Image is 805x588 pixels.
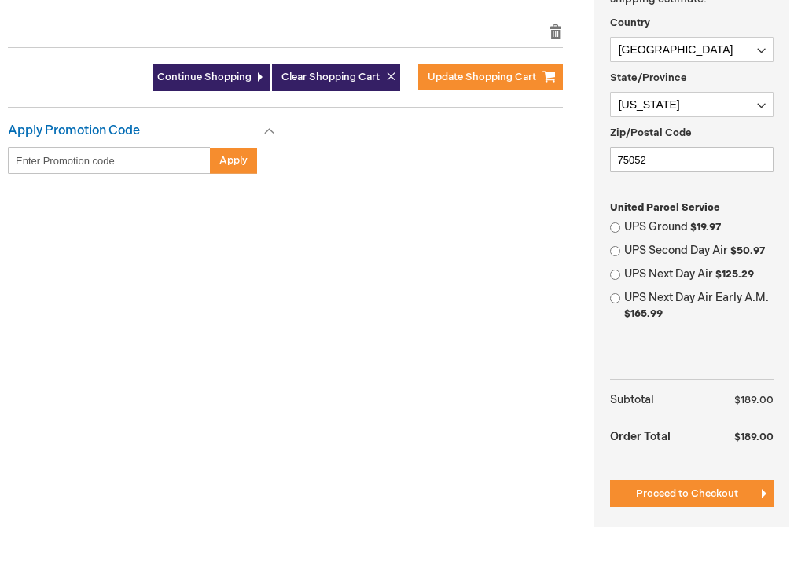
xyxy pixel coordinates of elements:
span: United Parcel Service [610,201,720,214]
label: UPS Next Day Air Early A.M. [624,290,774,322]
span: State/Province [610,72,687,84]
a: Continue Shopping [153,64,270,91]
label: UPS Next Day Air [624,266,774,282]
button: Proceed to Checkout [610,480,774,507]
span: $189.00 [734,431,774,443]
strong: Apply Promotion Code [8,123,140,138]
span: Update Shopping Cart [428,71,536,83]
span: Apply [219,154,248,167]
span: $50.97 [730,244,765,257]
input: Enter Promotion code [8,147,211,174]
span: Proceed to Checkout [636,487,738,500]
label: UPS Second Day Air [624,243,774,259]
th: Subtotal [610,388,704,413]
label: UPS Ground [624,219,774,235]
span: Country [610,17,650,29]
span: $189.00 [734,394,774,406]
button: Update Shopping Cart [418,64,563,90]
span: Zip/Postal Code [610,127,692,139]
strong: Order Total [610,422,671,450]
button: Clear Shopping Cart [272,64,400,91]
span: $19.97 [690,221,721,233]
button: Apply [210,147,257,174]
span: $165.99 [624,307,663,320]
span: Continue Shopping [157,71,252,83]
span: $125.29 [715,268,754,281]
span: Clear Shopping Cart [281,71,380,83]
